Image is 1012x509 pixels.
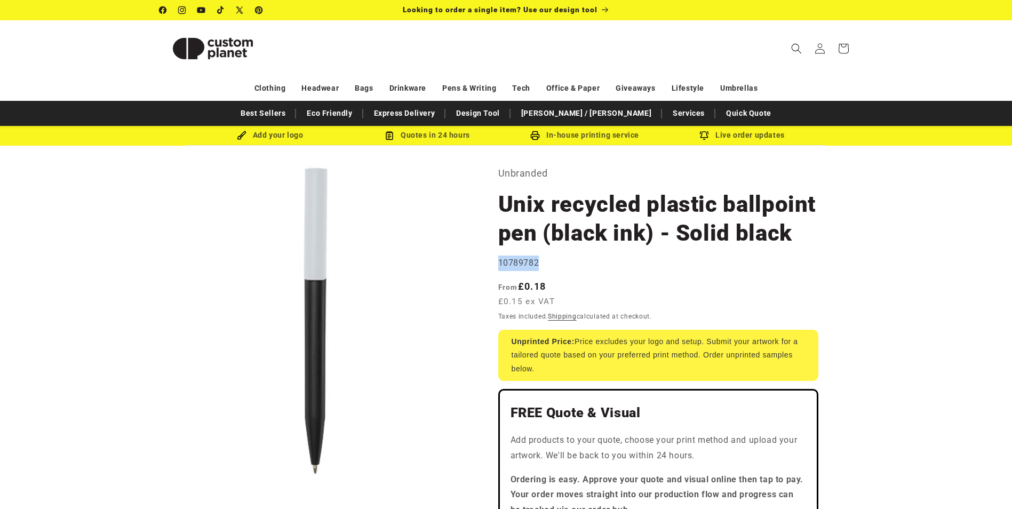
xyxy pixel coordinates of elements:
[160,165,472,477] media-gallery: Gallery Viewer
[516,104,657,123] a: [PERSON_NAME] / [PERSON_NAME]
[699,131,709,140] img: Order updates
[498,283,518,291] span: From
[385,131,394,140] img: Order Updates Icon
[512,79,530,98] a: Tech
[616,79,655,98] a: Giveaways
[546,79,600,98] a: Office & Paper
[506,129,664,142] div: In-house printing service
[403,5,597,14] span: Looking to order a single item? Use our design tool
[548,313,577,320] a: Shipping
[498,258,539,268] span: 10789782
[498,190,818,248] h1: Unix recycled plastic ballpoint pen (black ink) - Solid black
[511,433,806,464] p: Add products to your quote, choose your print method and upload your artwork. We'll be back to yo...
[720,79,758,98] a: Umbrellas
[235,104,291,123] a: Best Sellers
[389,79,426,98] a: Drinkware
[301,104,357,123] a: Eco Friendly
[667,104,710,123] a: Services
[301,79,339,98] a: Headwear
[237,131,246,140] img: Brush Icon
[355,79,373,98] a: Bags
[664,129,821,142] div: Live order updates
[498,165,818,182] p: Unbranded
[512,337,575,346] strong: Unprinted Price:
[451,104,505,123] a: Design Tool
[721,104,777,123] a: Quick Quote
[498,311,818,322] div: Taxes included. calculated at checkout.
[442,79,496,98] a: Pens & Writing
[160,25,266,73] img: Custom Planet
[785,37,808,60] summary: Search
[498,281,546,292] strong: £0.18
[192,129,349,142] div: Add your logo
[349,129,506,142] div: Quotes in 24 hours
[498,296,555,308] span: £0.15 ex VAT
[672,79,704,98] a: Lifestyle
[959,458,1012,509] iframe: Chat Widget
[155,20,270,76] a: Custom Planet
[530,131,540,140] img: In-house printing
[254,79,286,98] a: Clothing
[498,330,818,381] div: Price excludes your logo and setup. Submit your artwork for a tailored quote based on your prefer...
[511,404,806,421] h2: FREE Quote & Visual
[369,104,441,123] a: Express Delivery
